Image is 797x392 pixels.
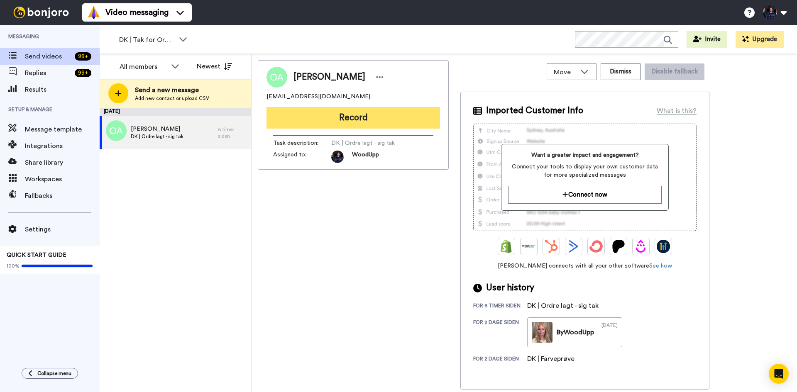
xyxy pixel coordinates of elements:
[120,62,167,72] div: All members
[634,240,648,253] img: Drip
[736,31,784,48] button: Upgrade
[352,151,379,163] span: WoodUpp
[10,7,72,18] img: bj-logo-header-white.svg
[554,67,576,77] span: Move
[75,69,91,77] div: 99 +
[7,263,20,269] span: 100%
[25,191,100,201] span: Fallbacks
[25,68,71,78] span: Replies
[601,322,618,343] div: [DATE]
[331,139,410,147] span: DK | Ordre lagt - sig tak
[25,224,100,234] span: Settings
[75,52,91,61] div: 99 +
[532,322,553,343] img: b8631ae4-e369-469d-86d9-5a5da1d75d5b-thumb.jpg
[273,151,331,163] span: Assigned to:
[105,7,169,18] span: Video messaging
[508,186,661,204] button: Connect now
[769,364,789,384] div: Open Intercom Messenger
[687,31,727,48] button: Invite
[527,354,575,364] div: DK | Farveprøve
[649,263,672,269] a: See how
[486,105,583,117] span: Imported Customer Info
[508,163,661,179] span: Connect your tools to display your own customer data for more specialized messages
[527,317,622,347] a: ByWoodUpp[DATE]
[25,141,100,151] span: Integrations
[657,240,670,253] img: GoHighLevel
[119,35,175,45] span: DK | Tak for Ordre
[331,151,344,163] img: 66546940-14f6-4e07-b061-0f64fbfd6493-1589472754.jpg
[293,71,365,83] span: [PERSON_NAME]
[131,125,183,133] span: [PERSON_NAME]
[131,133,183,140] span: DK | Ordre lagt - sig tak
[500,240,513,253] img: Shopify
[473,319,527,347] div: for 2 dage siden
[25,174,100,184] span: Workspaces
[135,85,209,95] span: Send a new message
[612,240,625,253] img: Patreon
[25,85,100,95] span: Results
[645,63,704,80] button: Disable fallback
[266,67,287,88] img: Image of Oliver Arps
[100,108,251,116] div: [DATE]
[486,282,534,294] span: User history
[589,240,603,253] img: ConvertKit
[273,139,331,147] span: Task description :
[473,302,527,311] div: for 6 timer siden
[106,120,127,141] img: oa.png
[522,240,535,253] img: Ontraport
[657,106,697,116] div: What is this?
[191,58,238,75] button: Newest
[527,301,599,311] div: DK | Ordre lagt - sig tak
[37,370,71,377] span: Collapse menu
[25,51,71,61] span: Send videos
[25,158,100,168] span: Share library
[557,327,594,337] div: By WoodUpp
[135,95,209,102] span: Add new contact or upload CSV
[87,6,100,19] img: vm-color.svg
[22,368,78,379] button: Collapse menu
[567,240,580,253] img: ActiveCampaign
[601,63,641,80] button: Dismiss
[7,252,66,258] span: QUICK START GUIDE
[545,240,558,253] img: Hubspot
[25,124,100,134] span: Message template
[266,107,440,129] button: Record
[473,355,527,364] div: for 2 dage siden
[266,93,370,101] span: [EMAIL_ADDRESS][DOMAIN_NAME]
[508,151,661,159] span: Want a greater impact and engagement?
[473,262,697,270] span: [PERSON_NAME] connects with all your other software
[218,126,247,139] div: 6 timer siden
